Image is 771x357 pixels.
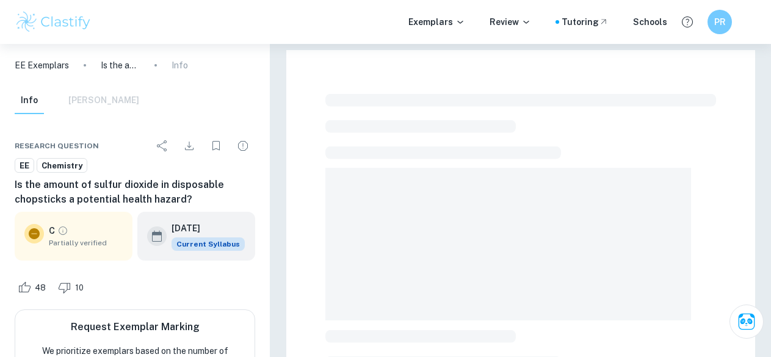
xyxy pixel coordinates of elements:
a: Schools [633,15,667,29]
h6: Is the amount of sulfur dioxide in disposable chopsticks a potential health hazard? [15,178,255,207]
button: Ask Clai [729,305,764,339]
button: Help and Feedback [677,12,698,32]
h6: Request Exemplar Marking [71,320,200,334]
img: Clastify logo [15,10,92,34]
span: Research question [15,140,99,151]
p: Is the amount of sulfur dioxide in disposable chopsticks a potential health hazard? [101,59,140,72]
span: Chemistry [37,160,87,172]
button: Info [15,87,44,114]
span: Current Syllabus [172,237,245,251]
div: Bookmark [204,134,228,158]
span: Partially verified [49,237,123,248]
p: C [49,224,55,237]
div: Share [150,134,175,158]
a: EE [15,158,34,173]
div: Dislike [55,278,90,297]
a: EE Exemplars [15,59,69,72]
div: This exemplar is based on the current syllabus. Feel free to refer to it for inspiration/ideas wh... [172,237,245,251]
p: Review [490,15,531,29]
h6: [DATE] [172,222,235,235]
a: Tutoring [562,15,609,29]
span: 10 [68,282,90,294]
p: Info [172,59,188,72]
a: Grade partially verified [57,225,68,236]
span: 48 [28,282,52,294]
button: PR [708,10,732,34]
div: Report issue [231,134,255,158]
a: Chemistry [37,158,87,173]
h6: PR [713,15,727,29]
span: EE [15,160,34,172]
div: Download [177,134,201,158]
div: Like [15,278,52,297]
p: Exemplars [408,15,465,29]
